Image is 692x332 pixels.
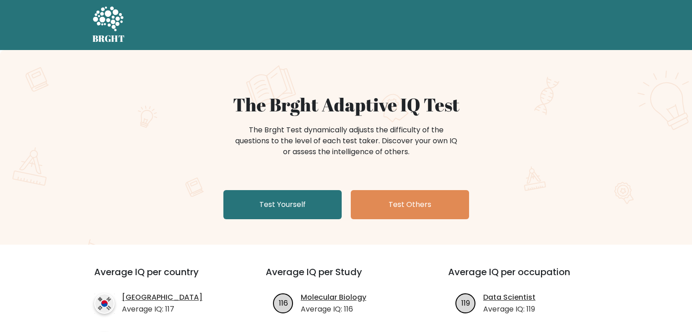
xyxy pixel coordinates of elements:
div: The Brght Test dynamically adjusts the difficulty of the questions to the level of each test take... [232,125,460,157]
a: [GEOGRAPHIC_DATA] [122,292,202,303]
p: Average IQ: 117 [122,304,202,315]
h3: Average IQ per Study [266,267,426,288]
a: Molecular Biology [301,292,366,303]
a: Test Yourself [223,190,342,219]
text: 119 [461,297,470,308]
a: Data Scientist [483,292,535,303]
h3: Average IQ per country [94,267,233,288]
h1: The Brght Adaptive IQ Test [124,94,568,116]
a: BRGHT [92,4,125,46]
text: 116 [279,297,288,308]
h5: BRGHT [92,33,125,44]
p: Average IQ: 116 [301,304,366,315]
a: Test Others [351,190,469,219]
img: country [94,293,115,314]
p: Average IQ: 119 [483,304,535,315]
h3: Average IQ per occupation [448,267,609,288]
